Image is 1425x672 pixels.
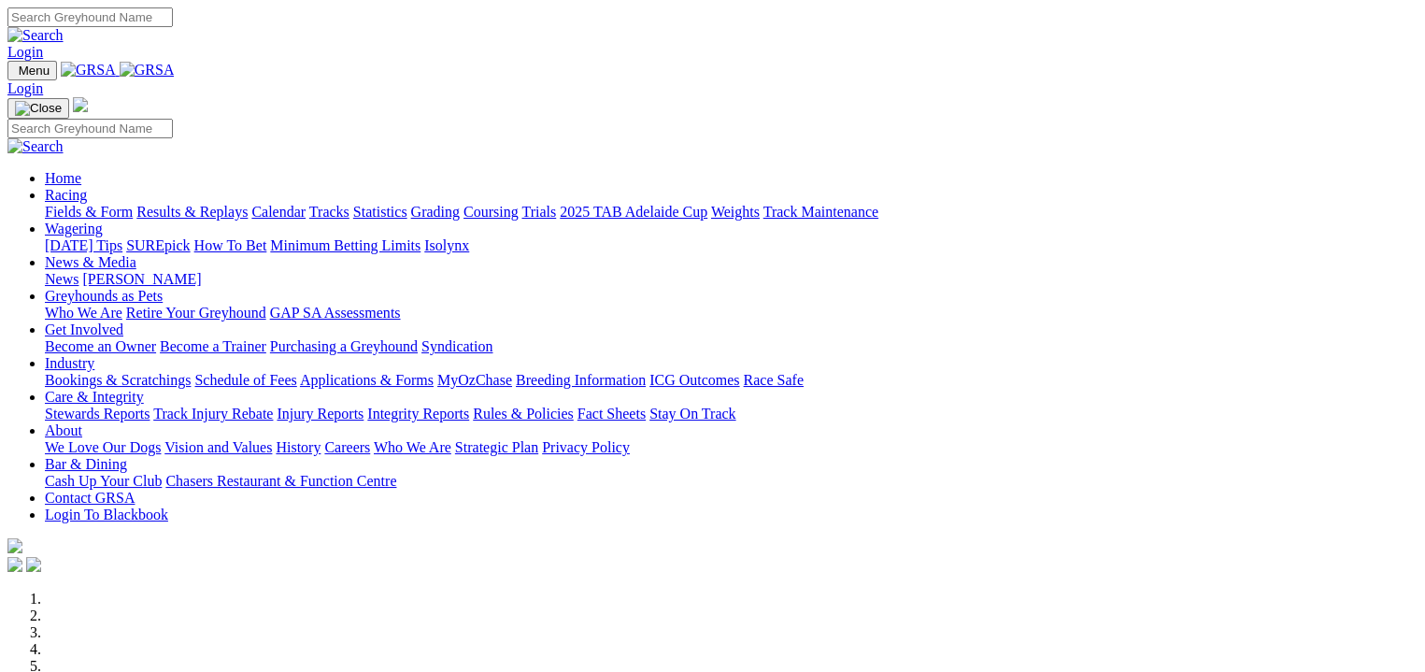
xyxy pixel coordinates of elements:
div: Greyhounds as Pets [45,305,1418,322]
img: logo-grsa-white.png [73,97,88,112]
a: Calendar [251,204,306,220]
a: Greyhounds as Pets [45,288,163,304]
a: Trials [521,204,556,220]
a: Careers [324,439,370,455]
div: Get Involved [45,338,1418,355]
a: Track Injury Rebate [153,406,273,422]
input: Search [7,7,173,27]
img: facebook.svg [7,557,22,572]
a: GAP SA Assessments [270,305,401,321]
a: 2025 TAB Adelaide Cup [560,204,707,220]
a: Grading [411,204,460,220]
img: GRSA [61,62,116,79]
a: Fact Sheets [577,406,646,422]
a: Rules & Policies [473,406,574,422]
a: Bookings & Scratchings [45,372,191,388]
a: Retire Your Greyhound [126,305,266,321]
img: twitter.svg [26,557,41,572]
a: Wagering [45,221,103,236]
div: News & Media [45,271,1418,288]
a: Results & Replays [136,204,248,220]
a: Breeding Information [516,372,646,388]
img: GRSA [120,62,175,79]
a: Get Involved [45,322,123,337]
div: Industry [45,372,1418,389]
div: Bar & Dining [45,473,1418,490]
a: Care & Integrity [45,389,144,405]
a: Vision and Values [164,439,272,455]
a: Become a Trainer [160,338,266,354]
a: Coursing [463,204,519,220]
a: Login [7,44,43,60]
a: Weights [711,204,760,220]
img: Search [7,138,64,155]
a: Tracks [309,204,349,220]
a: How To Bet [194,237,267,253]
a: Integrity Reports [367,406,469,422]
a: Login To Blackbook [45,507,168,522]
a: Minimum Betting Limits [270,237,420,253]
a: Strategic Plan [455,439,538,455]
button: Toggle navigation [7,98,69,119]
a: Injury Reports [277,406,363,422]
a: MyOzChase [437,372,512,388]
img: Search [7,27,64,44]
div: Wagering [45,237,1418,254]
a: Applications & Forms [300,372,434,388]
img: logo-grsa-white.png [7,538,22,553]
a: ICG Outcomes [649,372,739,388]
a: Stay On Track [649,406,735,422]
a: Purchasing a Greyhound [270,338,418,354]
div: About [45,439,1418,456]
a: Statistics [353,204,407,220]
a: Track Maintenance [763,204,878,220]
a: Fields & Form [45,204,133,220]
a: Race Safe [743,372,803,388]
button: Toggle navigation [7,61,57,80]
a: Cash Up Your Club [45,473,162,489]
a: About [45,422,82,438]
a: Stewards Reports [45,406,150,422]
a: History [276,439,321,455]
a: Contact GRSA [45,490,135,506]
a: We Love Our Dogs [45,439,161,455]
a: Who We Are [45,305,122,321]
a: Become an Owner [45,338,156,354]
a: Home [45,170,81,186]
a: Who We Are [374,439,451,455]
a: Login [7,80,43,96]
a: SUREpick [126,237,190,253]
a: [PERSON_NAME] [82,271,201,287]
span: Menu [19,64,50,78]
img: Close [15,101,62,116]
div: Care & Integrity [45,406,1418,422]
a: News [45,271,78,287]
input: Search [7,119,173,138]
a: Syndication [421,338,492,354]
a: [DATE] Tips [45,237,122,253]
a: Racing [45,187,87,203]
a: Privacy Policy [542,439,630,455]
a: Chasers Restaurant & Function Centre [165,473,396,489]
div: Racing [45,204,1418,221]
a: Schedule of Fees [194,372,296,388]
a: Isolynx [424,237,469,253]
a: Bar & Dining [45,456,127,472]
a: Industry [45,355,94,371]
a: News & Media [45,254,136,270]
